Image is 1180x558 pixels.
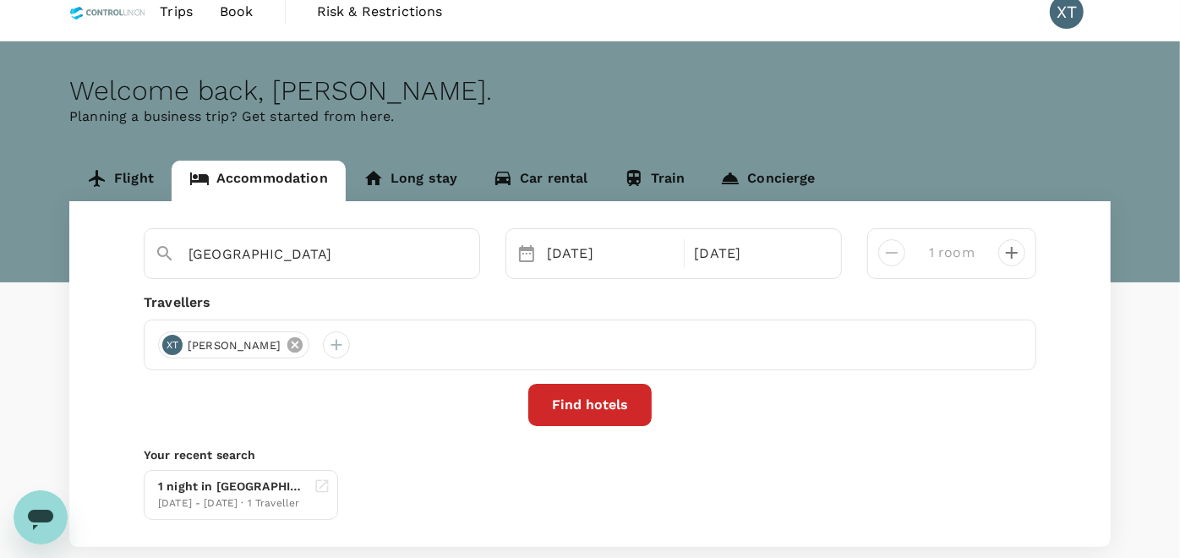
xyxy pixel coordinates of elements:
a: Train [606,161,703,201]
iframe: Button to launch messaging window [14,490,68,544]
div: 1 night in [GEOGRAPHIC_DATA] [158,478,307,495]
span: Trips [160,2,193,22]
button: Open [467,253,471,256]
a: Long stay [346,161,475,201]
p: Your recent search [144,446,1036,463]
p: Planning a business trip? Get started from here. [69,107,1111,127]
a: Flight [69,161,172,201]
button: decrease [998,239,1025,266]
a: Concierge [702,161,833,201]
a: Accommodation [172,161,346,201]
input: Search cities, hotels, work locations [188,241,422,267]
div: XT[PERSON_NAME] [158,331,309,358]
span: Risk & Restrictions [317,2,443,22]
div: [DATE] [688,237,828,271]
div: [DATE] [540,237,680,271]
div: Welcome back , [PERSON_NAME] . [69,75,1111,107]
div: XT [162,335,183,355]
span: Book [220,2,254,22]
div: [DATE] - [DATE] · 1 Traveller [158,495,307,512]
input: Add rooms [919,239,985,266]
div: Travellers [144,293,1036,313]
span: [PERSON_NAME] [178,337,291,354]
a: Car rental [475,161,606,201]
button: Find hotels [528,384,652,426]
